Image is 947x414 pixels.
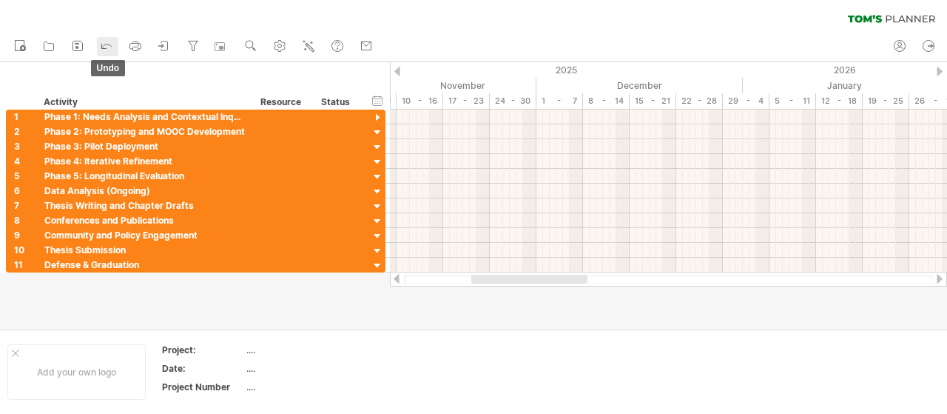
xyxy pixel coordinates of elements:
div: Data Analysis (Ongoing) [44,184,246,198]
div: 10 [14,243,36,257]
div: Thesis Writing and Chapter Drafts [44,198,246,213]
div: 2 [14,124,36,138]
div: Conferences and Publications [44,213,246,227]
div: 1 - 7 [536,93,583,109]
div: Date: [162,362,243,375]
div: 22 - 28 [676,93,723,109]
div: Resource [260,95,306,110]
div: .... [246,362,371,375]
div: Phase 3: Pilot Deployment [44,139,246,153]
div: Activity [44,95,245,110]
a: undo [97,37,118,56]
div: .... [246,381,371,393]
div: Status [321,95,354,110]
div: Phase 2: Prototyping and MOOC Development [44,124,246,138]
div: 3 [14,139,36,153]
div: Defense & Graduation [44,258,246,272]
div: 9 [14,228,36,242]
div: 17 - 23 [443,93,490,109]
div: 7 [14,198,36,213]
div: 6 [14,184,36,198]
div: 24 - 30 [490,93,536,109]
div: 10 - 16 [397,93,443,109]
div: 5 - 11 [769,93,816,109]
div: Project: [162,344,243,356]
div: 4 [14,154,36,168]
div: Thesis Submission [44,243,246,257]
div: 1 [14,110,36,124]
div: 19 - 25 [863,93,909,109]
div: 15 - 21 [630,93,676,109]
div: .... [246,344,371,356]
div: Phase 4: Iterative Refinement [44,154,246,168]
div: Phase 5: Longitudinal Evaluation [44,169,246,183]
div: December 2025 [536,78,743,93]
div: Add your own logo [7,344,146,400]
div: 8 - 14 [583,93,630,109]
div: Community and Policy Engagement [44,228,246,242]
span: undo [91,60,126,76]
div: 5 [14,169,36,183]
div: 11 [14,258,36,272]
div: 12 - 18 [816,93,863,109]
div: 8 [14,213,36,227]
div: 29 - 4 [723,93,769,109]
div: November 2025 [337,78,536,93]
div: Phase 1: Needs Analysis and Contextual Inquiry [44,110,246,124]
div: Project Number [162,381,243,393]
